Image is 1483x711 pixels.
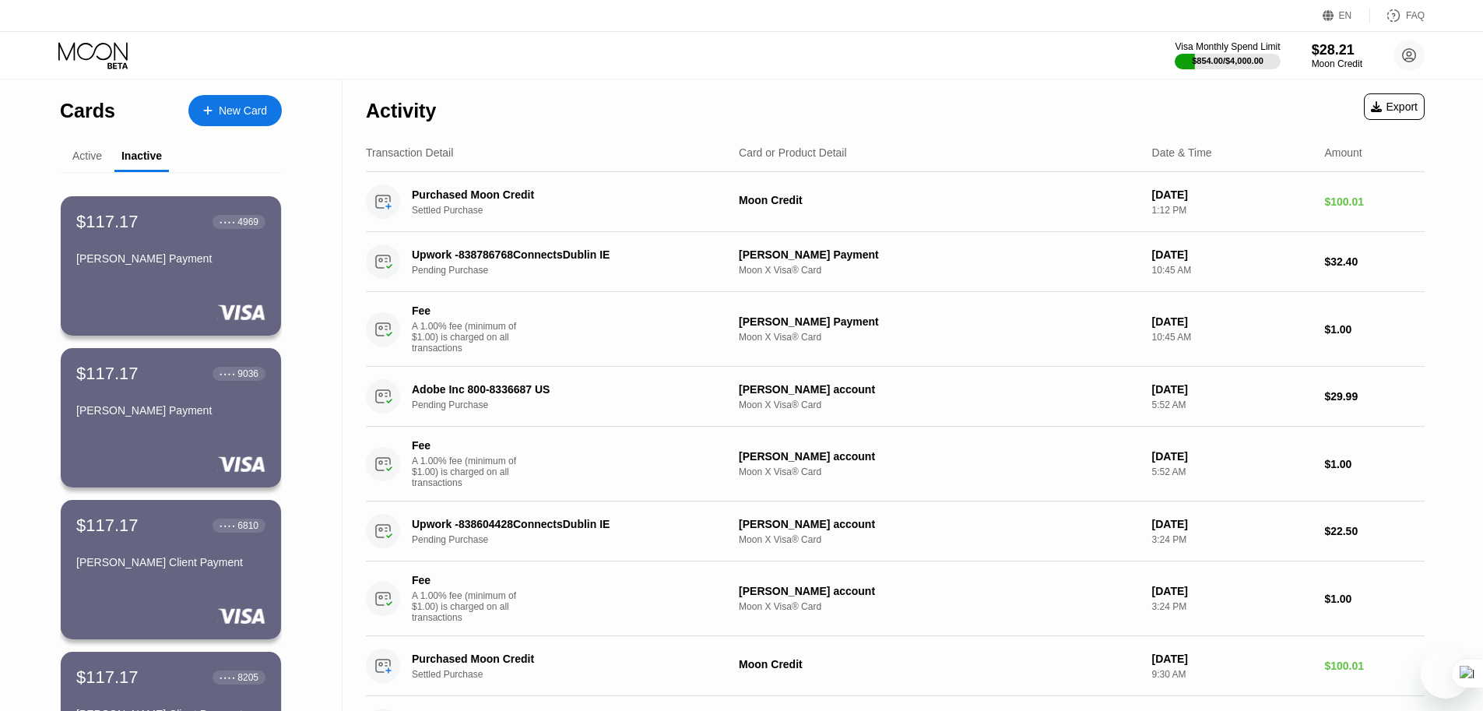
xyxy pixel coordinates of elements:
div: Upwork -838786768ConnectsDublin IE [412,248,714,261]
div: 10:45 AM [1152,332,1313,343]
div: FAQ [1370,8,1425,23]
div: Adobe Inc 800-8336687 USPending Purchase[PERSON_NAME] accountMoon X Visa® Card[DATE]5:52 AM$29.99 [366,367,1425,427]
div: $117.17● ● ● ●6810[PERSON_NAME] Client Payment [61,500,281,639]
div: [DATE] [1152,585,1313,597]
div: 6810 [237,520,258,531]
div: Pending Purchase [412,399,736,410]
div: 4969 [237,216,258,227]
div: ● ● ● ● [220,675,235,680]
div: Settled Purchase [412,205,736,216]
div: Moon X Visa® Card [739,265,1140,276]
div: Pending Purchase [412,265,736,276]
div: FeeA 1.00% fee (minimum of $1.00) is charged on all transactions[PERSON_NAME] PaymentMoon X Visa®... [366,292,1425,367]
div: Settled Purchase [412,669,736,680]
div: EN [1323,8,1370,23]
div: $1.00 [1324,593,1425,605]
div: 8205 [237,672,258,683]
div: Inactive [121,150,162,162]
div: FeeA 1.00% fee (minimum of $1.00) is charged on all transactions[PERSON_NAME] accountMoon X Visa®... [366,427,1425,502]
div: [PERSON_NAME] Payment [739,315,1140,328]
div: $100.01 [1324,660,1425,672]
div: ● ● ● ● [220,371,235,376]
div: Amount [1324,146,1362,159]
div: A 1.00% fee (minimum of $1.00) is charged on all transactions [412,321,529,354]
div: 9:30 AM [1152,669,1313,680]
div: EN [1339,10,1352,21]
div: Moon X Visa® Card [739,601,1140,612]
div: ● ● ● ● [220,523,235,528]
div: Purchased Moon CreditSettled PurchaseMoon Credit[DATE]9:30 AM$100.01 [366,636,1425,696]
div: Moon Credit [739,194,1140,206]
div: Export [1371,100,1418,113]
div: $1.00 [1324,323,1425,336]
div: 5:52 AM [1152,466,1313,477]
div: 9036 [237,368,258,379]
div: $117.17 [76,667,139,688]
div: Purchased Moon CreditSettled PurchaseMoon Credit[DATE]1:12 PM$100.01 [366,172,1425,232]
div: $100.01 [1324,195,1425,208]
div: [DATE] [1152,383,1313,396]
div: $32.40 [1324,255,1425,268]
div: Activity [366,100,436,122]
div: Purchased Moon Credit [412,653,714,665]
div: $117.17 [76,212,139,232]
div: [PERSON_NAME] Client Payment [76,556,265,568]
div: $28.21Moon Credit [1312,42,1362,69]
div: Fee [412,574,521,586]
div: [DATE] [1152,450,1313,463]
div: Moon X Visa® Card [739,399,1140,410]
div: [PERSON_NAME] account [739,450,1140,463]
div: $854.00 / $4,000.00 [1192,56,1263,65]
div: $117.17 [76,364,139,384]
div: [PERSON_NAME] account [739,518,1140,530]
div: 3:24 PM [1152,534,1313,545]
div: Upwork -838604428ConnectsDublin IEPending Purchase[PERSON_NAME] accountMoon X Visa® Card[DATE]3:2... [366,502,1425,561]
div: Moon Credit [1312,58,1362,69]
div: Moon X Visa® Card [739,534,1140,545]
div: [DATE] [1152,518,1313,530]
div: 10:45 AM [1152,265,1313,276]
div: Active [72,150,102,162]
div: [DATE] [1152,315,1313,328]
div: Fee [412,304,521,317]
div: [DATE] [1152,653,1313,665]
div: $117.17● ● ● ●9036[PERSON_NAME] Payment [61,348,281,487]
div: Upwork -838604428ConnectsDublin IE [412,518,714,530]
div: Upwork -838786768ConnectsDublin IEPending Purchase[PERSON_NAME] PaymentMoon X Visa® Card[DATE]10:... [366,232,1425,292]
div: New Card [219,104,267,118]
div: $1.00 [1324,458,1425,470]
div: Card or Product Detail [739,146,847,159]
div: Date & Time [1152,146,1212,159]
div: [PERSON_NAME] Payment [76,404,265,417]
div: Cards [60,100,115,122]
div: Visa Monthly Spend Limit [1175,41,1280,52]
iframe: Button to launch messaging window [1421,649,1471,699]
div: New Card [188,95,282,126]
div: Purchased Moon Credit [412,188,714,201]
div: [PERSON_NAME] account [739,585,1140,597]
div: Moon X Visa® Card [739,466,1140,477]
div: FeeA 1.00% fee (minimum of $1.00) is charged on all transactions[PERSON_NAME] accountMoon X Visa®... [366,561,1425,636]
div: Pending Purchase [412,534,736,545]
div: FAQ [1406,10,1425,21]
div: Visa Monthly Spend Limit$854.00/$4,000.00 [1175,41,1280,69]
div: $28.21 [1312,42,1362,58]
div: [PERSON_NAME] Payment [76,252,265,265]
div: [PERSON_NAME] Payment [739,248,1140,261]
div: $29.99 [1324,390,1425,403]
div: $22.50 [1324,525,1425,537]
div: Moon Credit [739,658,1140,671]
div: A 1.00% fee (minimum of $1.00) is charged on all transactions [412,590,529,623]
div: 5:52 AM [1152,399,1313,410]
div: [PERSON_NAME] account [739,383,1140,396]
div: [DATE] [1152,188,1313,201]
div: [DATE] [1152,248,1313,261]
div: ● ● ● ● [220,220,235,224]
div: Export [1364,93,1425,120]
div: Moon X Visa® Card [739,332,1140,343]
div: Fee [412,439,521,452]
div: 3:24 PM [1152,601,1313,612]
div: Transaction Detail [366,146,453,159]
